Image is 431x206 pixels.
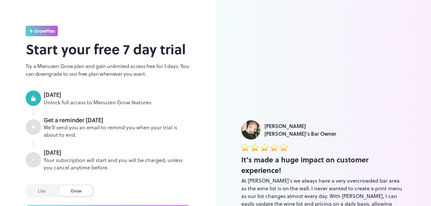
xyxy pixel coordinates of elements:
img: star [261,143,268,151]
div: Get a reminder [DATE] [44,116,190,124]
div: [DATE] [44,148,190,157]
div: [PERSON_NAME] [264,122,336,130]
div: It’s made a huge impact on customer experience! [241,154,406,176]
div: [PERSON_NAME]’s Bar Owner [264,130,336,138]
div: [DATE] [44,90,190,99]
div: Your subscription will start and you will be charged, unless you cancel anytime before. [44,157,190,171]
div: Unlock full access to Menuzen Grow features. [44,99,190,106]
div: grow [60,185,92,196]
div: We’ll send you an email to remind you when your trial is about to end. [44,124,190,139]
img: star [241,143,249,151]
h2: Start your free 7 day trial [26,39,190,59]
img: star [280,143,288,151]
span: grow Plan [34,28,55,34]
img: Luke Foyle [241,120,261,140]
img: star [270,143,278,151]
div: lite [27,185,56,196]
p: Try a Menuzen Grow plan and gain unlimited access free for 7 days. You can downgrade to our free ... [26,62,190,78]
img: star [251,143,259,151]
